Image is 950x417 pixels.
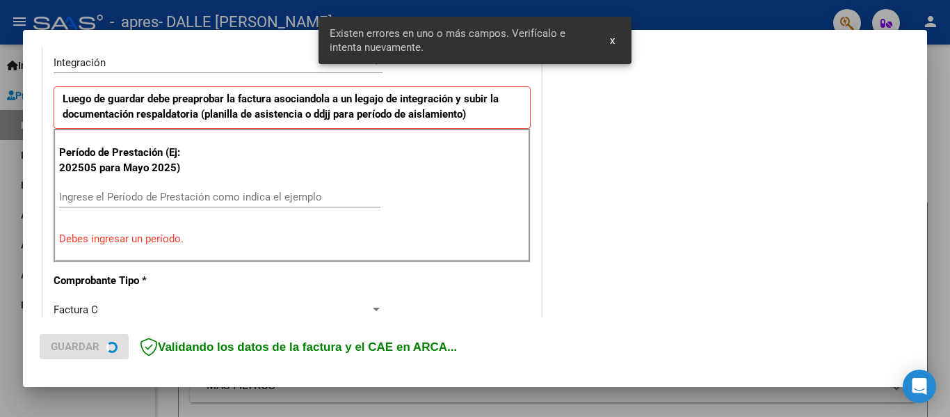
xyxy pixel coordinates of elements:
[54,304,98,316] span: Factura C
[59,231,525,247] p: Debes ingresar un período.
[140,340,457,354] span: Validando los datos de la factura y el CAE en ARCA...
[610,34,615,47] span: x
[40,334,129,359] button: Guardar
[54,273,197,289] p: Comprobante Tipo *
[330,26,594,54] span: Existen errores en uno o más campos. Verifícalo e intenta nuevamente.
[51,340,99,353] span: Guardar
[59,145,199,176] p: Período de Prestación (Ej: 202505 para Mayo 2025)
[599,28,626,53] button: x
[54,56,106,69] span: Integración
[63,93,499,121] strong: Luego de guardar debe preaprobar la factura asociandola a un legajo de integración y subir la doc...
[903,370,936,403] div: Open Intercom Messenger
